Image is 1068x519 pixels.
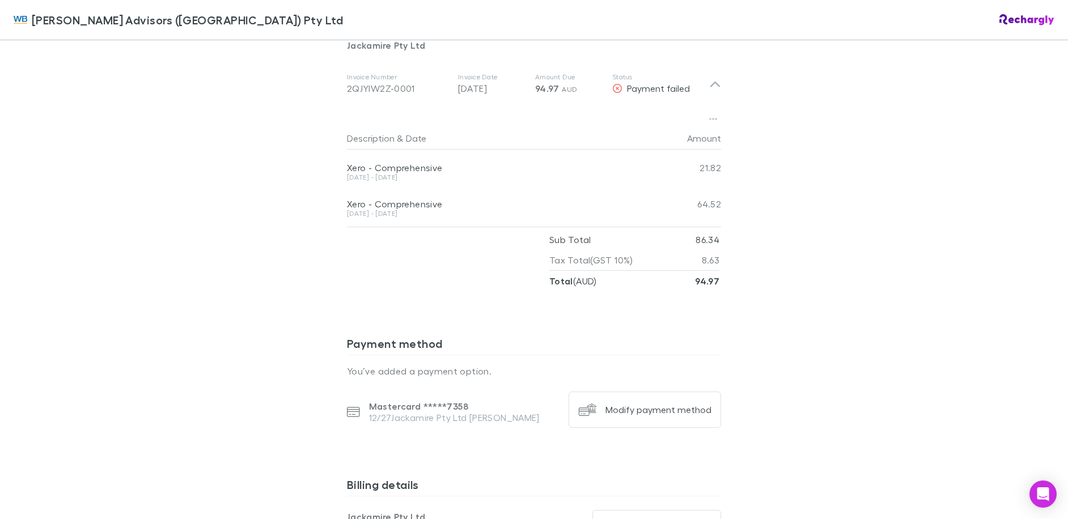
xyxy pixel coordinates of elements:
p: Jackamire Pty Ltd [347,39,721,52]
button: Description [347,127,395,150]
strong: 94.97 [695,275,719,287]
img: Modify payment method's Logo [578,401,596,419]
p: ( AUD ) [549,271,597,291]
div: Invoice Number2QJYIW2Z-0001Invoice Date[DATE]Amount Due94.97 AUDStatusPayment failed [338,61,730,107]
div: Open Intercom Messenger [1029,480,1057,508]
div: Modify payment method [605,404,711,415]
p: Invoice Date [458,73,526,82]
div: Xero - Comprehensive [347,198,653,210]
img: Rechargly Logo [999,14,1054,25]
h3: Payment method [347,337,721,355]
div: Xero - Comprehensive [347,162,653,173]
div: [DATE] - [DATE] [347,174,653,181]
strong: Total [549,275,573,287]
div: [DATE] - [DATE] [347,210,653,217]
p: You’ve added a payment option. [347,364,721,378]
p: Sub Total [549,229,591,250]
p: [DATE] [458,82,526,95]
div: 21.82 [653,150,721,186]
img: William Buck Advisors (WA) Pty Ltd's Logo [14,13,27,27]
p: Status [612,73,709,82]
h3: Billing details [347,478,721,496]
span: Payment failed [627,83,690,93]
p: 12/27 Jackamire Pty Ltd [PERSON_NAME] [369,412,540,423]
div: 64.52 [653,186,721,222]
span: AUD [562,85,577,93]
div: & [347,127,649,150]
div: 2QJYIW2Z-0001 [347,82,449,95]
button: Modify payment method [569,392,721,428]
p: 86.34 [696,229,719,250]
p: Amount Due [535,73,603,82]
p: Invoice Number [347,73,449,82]
p: Tax Total (GST 10%) [549,250,633,270]
button: Date [406,127,426,150]
span: 94.97 [535,83,560,94]
p: 8.63 [702,250,719,270]
span: [PERSON_NAME] Advisors ([GEOGRAPHIC_DATA]) Pty Ltd [32,11,343,28]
